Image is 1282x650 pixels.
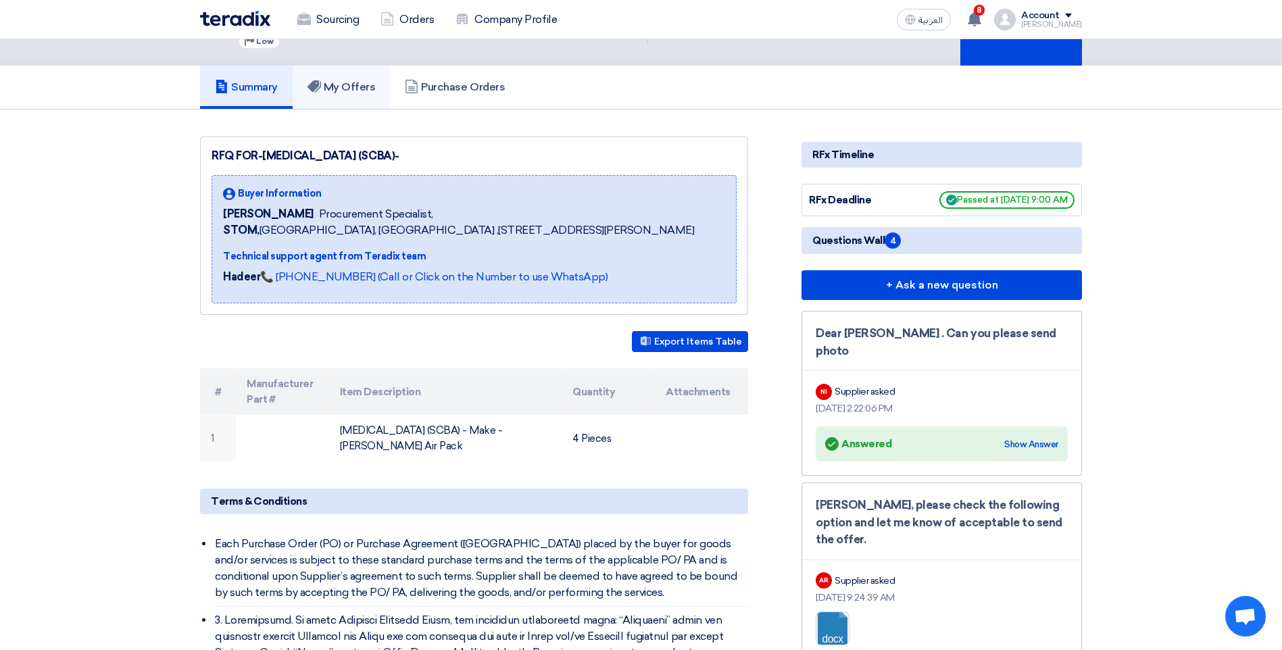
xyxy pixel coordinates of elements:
[816,497,1068,549] div: [PERSON_NAME], please check the following option and let me know of acceptable to send the offer.
[211,494,307,509] span: Terms & Conditions
[329,368,562,415] th: Item Description
[835,384,895,399] div: Supplier asked
[223,270,260,283] strong: Hadeer
[885,232,901,249] span: 4
[897,9,951,30] button: العربية
[223,206,314,222] span: [PERSON_NAME]
[632,331,748,352] button: Export Items Table
[256,36,274,46] span: Low
[1004,438,1058,451] div: Show Answer
[287,5,370,34] a: Sourcing
[939,191,1075,209] span: Passed at [DATE] 9:00 AM
[293,66,391,109] a: My Offers
[260,270,608,283] a: 📞 [PHONE_NUMBER] (Call or Click on the Number to use WhatsApp)
[1021,10,1060,22] div: Account
[329,415,562,461] td: [MEDICAL_DATA] (SCBA) - Make -[PERSON_NAME] Air Pack
[238,186,322,201] span: Buyer Information
[816,572,832,589] div: AR
[1225,596,1266,636] a: Open chat
[918,16,943,25] span: العربية
[236,368,329,415] th: Manufacturer Part #
[223,222,694,239] span: [GEOGRAPHIC_DATA], [GEOGRAPHIC_DATA] ,[STREET_ADDRESS][PERSON_NAME]
[812,232,901,249] span: Questions Wall
[825,434,891,453] div: Answered
[215,80,278,94] h5: Summary
[319,206,433,222] span: Procurement Specialist,
[390,66,520,109] a: Purchase Orders
[223,249,694,264] div: Technical support agent from Teradix team
[816,384,832,400] div: NI
[212,148,737,164] div: RFQ FOR-[MEDICAL_DATA] (SCBA)-
[655,368,748,415] th: Attachments
[200,368,236,415] th: #
[816,591,1068,605] div: [DATE] 9:24:39 AM
[974,5,985,16] span: 8
[802,142,1082,168] div: RFx Timeline
[802,270,1082,300] button: + Ask a new question
[562,368,655,415] th: Quantity
[307,80,376,94] h5: My Offers
[214,530,748,607] li: Each Purchase Order (PO) or Purchase Agreement ([GEOGRAPHIC_DATA]) placed by the buyer for goods ...
[562,415,655,461] td: 4 Pieces
[445,5,568,34] a: Company Profile
[816,401,1068,416] div: [DATE] 2:22:06 PM
[200,11,270,26] img: Teradix logo
[370,5,445,34] a: Orders
[223,224,260,236] b: STOM,
[200,66,293,109] a: Summary
[816,325,1068,359] div: Dear [PERSON_NAME] . Can you please send photo
[1021,21,1082,28] div: [PERSON_NAME]
[835,574,895,588] div: Supplier asked
[994,9,1016,30] img: profile_test.png
[405,80,505,94] h5: Purchase Orders
[200,415,236,461] td: 1
[809,193,910,208] div: RFx Deadline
